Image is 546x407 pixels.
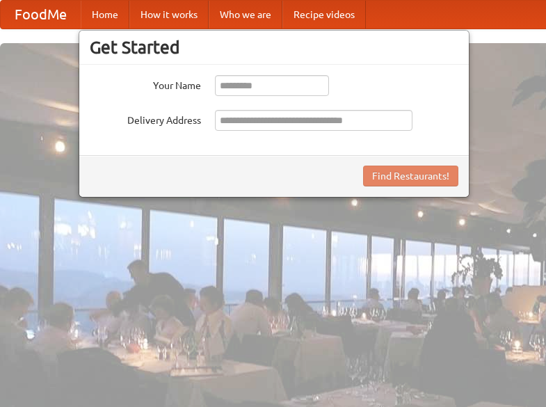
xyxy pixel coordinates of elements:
[90,75,201,93] label: Your Name
[129,1,209,29] a: How it works
[81,1,129,29] a: Home
[1,1,81,29] a: FoodMe
[363,166,458,186] button: Find Restaurants!
[90,110,201,127] label: Delivery Address
[209,1,282,29] a: Who we are
[90,37,458,58] h3: Get Started
[282,1,366,29] a: Recipe videos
